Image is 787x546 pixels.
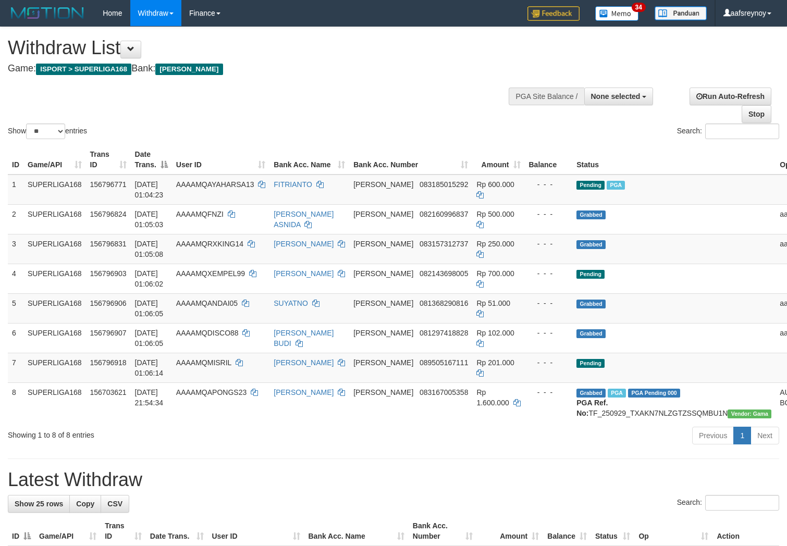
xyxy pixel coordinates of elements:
[529,268,569,279] div: - - -
[135,269,164,288] span: [DATE] 01:06:02
[274,210,334,229] a: [PERSON_NAME] ASNIDA
[23,323,86,353] td: SUPERLIGA168
[8,382,23,423] td: 8
[135,388,164,407] span: [DATE] 21:54:34
[23,145,86,175] th: Game/API: activate to sort column ascending
[476,329,514,337] span: Rp 102.000
[576,240,606,249] span: Grabbed
[274,329,334,348] a: [PERSON_NAME] BUDI
[420,388,468,396] span: Copy 083167005358 to clipboard
[15,500,63,508] span: Show 25 rows
[420,269,468,278] span: Copy 082143698005 to clipboard
[353,240,413,248] span: [PERSON_NAME]
[23,204,86,234] td: SUPERLIGA168
[576,359,605,368] span: Pending
[172,145,269,175] th: User ID: activate to sort column ascending
[476,388,509,407] span: Rp 1.600.000
[527,6,580,21] img: Feedback.jpg
[576,329,606,338] span: Grabbed
[529,298,569,308] div: - - -
[101,495,129,513] a: CSV
[135,240,164,258] span: [DATE] 01:05:08
[634,516,712,546] th: Op: activate to sort column ascending
[90,329,127,337] span: 156796907
[591,516,634,546] th: Status: activate to sort column ascending
[274,388,334,396] a: [PERSON_NAME]
[543,516,591,546] th: Balance: activate to sort column ascending
[705,495,779,511] input: Search:
[90,299,127,307] span: 156796906
[8,175,23,205] td: 1
[8,353,23,382] td: 7
[576,399,608,417] b: PGA Ref. No:
[420,358,468,367] span: Copy 089505167111 to clipboard
[90,180,127,189] span: 156796771
[90,388,127,396] span: 156703621
[353,299,413,307] span: [PERSON_NAME]
[742,105,771,123] a: Stop
[208,516,304,546] th: User ID: activate to sort column ascending
[176,329,239,337] span: AAAAMQDISCO88
[155,64,223,75] span: [PERSON_NAME]
[733,427,751,444] a: 1
[476,240,514,248] span: Rp 250.000
[135,358,164,377] span: [DATE] 01:06:14
[420,240,468,248] span: Copy 083157312737 to clipboard
[420,299,468,307] span: Copy 081368290816 to clipboard
[655,6,707,20] img: panduan.png
[529,387,569,398] div: - - -
[576,300,606,308] span: Grabbed
[8,426,320,440] div: Showing 1 to 8 of 8 entries
[705,123,779,139] input: Search:
[35,516,101,546] th: Game/API: activate to sort column ascending
[86,145,131,175] th: Trans ID: activate to sort column ascending
[8,204,23,234] td: 2
[176,240,243,248] span: AAAAMQRXKING14
[476,210,514,218] span: Rp 500.000
[36,64,131,75] span: ISPORT > SUPERLIGA168
[176,210,224,218] span: AAAAMQFNZI
[476,269,514,278] span: Rp 700.000
[23,234,86,264] td: SUPERLIGA168
[728,409,771,418] span: Vendor URL: https://trx31.1velocity.biz
[607,181,625,190] span: Marked by aafandaneth
[576,389,606,398] span: Grabbed
[751,427,779,444] a: Next
[529,209,569,219] div: - - -
[8,516,35,546] th: ID: activate to sort column descending
[353,180,413,189] span: [PERSON_NAME]
[135,329,164,348] span: [DATE] 01:06:05
[572,145,776,175] th: Status
[274,269,334,278] a: [PERSON_NAME]
[90,240,127,248] span: 156796831
[8,293,23,323] td: 5
[353,329,413,337] span: [PERSON_NAME]
[135,299,164,318] span: [DATE] 01:06:05
[76,500,94,508] span: Copy
[420,180,468,189] span: Copy 083185015292 to clipboard
[23,175,86,205] td: SUPERLIGA168
[529,328,569,338] div: - - -
[529,357,569,368] div: - - -
[274,240,334,248] a: [PERSON_NAME]
[8,234,23,264] td: 3
[176,388,247,396] span: AAAAMQAPONGS23
[176,358,231,367] span: AAAAMQMISRIL
[131,145,172,175] th: Date Trans.: activate to sort column descending
[69,495,101,513] a: Copy
[90,210,127,218] span: 156796824
[23,264,86,293] td: SUPERLIGA168
[576,210,606,219] span: Grabbed
[90,358,127,367] span: 156796918
[584,88,654,105] button: None selected
[26,123,65,139] select: Showentries
[23,382,86,423] td: SUPERLIGA168
[529,239,569,249] div: - - -
[8,123,87,139] label: Show entries
[176,299,238,307] span: AAAAMQANDAI05
[8,495,70,513] a: Show 25 rows
[692,427,734,444] a: Previous
[353,388,413,396] span: [PERSON_NAME]
[677,495,779,511] label: Search:
[274,358,334,367] a: [PERSON_NAME]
